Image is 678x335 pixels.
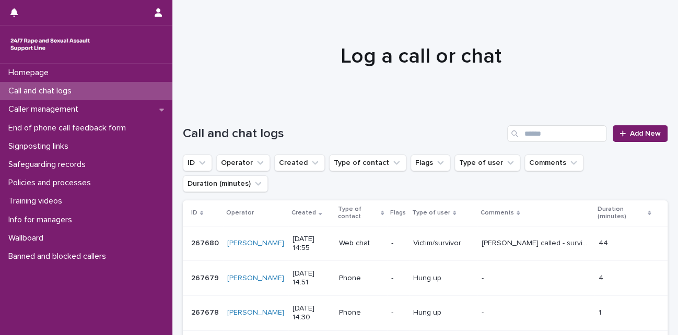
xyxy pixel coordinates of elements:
p: Phone [339,308,383,317]
p: 267680 [191,237,221,248]
input: Search [507,125,606,142]
p: Hung up [413,274,473,283]
button: Type of user [454,154,520,171]
p: - [391,239,405,248]
p: [DATE] 14:51 [293,269,331,287]
p: Signposting links [4,141,77,151]
button: Operator [216,154,270,171]
p: Type of contact [338,204,378,223]
p: - [482,306,486,317]
button: Flags [411,154,450,171]
p: Operator [226,207,254,219]
a: [PERSON_NAME] [227,239,284,248]
button: Comments [524,154,583,171]
p: Hung up [413,308,473,317]
p: [DATE] 14:55 [293,235,331,253]
button: Created [274,154,325,171]
p: Training videos [4,196,71,206]
button: Duration (minutes) [183,175,268,192]
p: Victim/survivor [413,239,473,248]
p: 44 [598,237,610,248]
p: - [391,308,405,317]
img: rhQMoQhaT3yELyF149Cw [8,34,92,55]
button: Type of contact [329,154,406,171]
p: Created [291,207,316,219]
tr: 267679267679 [PERSON_NAME] [DATE] 14:51Phone-Hung up-- 44 [183,261,668,296]
p: Policies and processes [4,178,99,188]
p: Type of user [412,207,450,219]
tr: 267680267680 [PERSON_NAME] [DATE] 14:55Web chat-Victim/survivor[PERSON_NAME] called - survivor of... [183,226,668,261]
p: Safeguarding records [4,160,94,170]
p: Homepage [4,68,57,78]
p: 1 [598,306,603,317]
p: Caller management [4,104,87,114]
p: [DATE] 14:30 [293,304,331,322]
p: Banned and blocked callers [4,252,114,261]
p: Comments [481,207,514,219]
p: 267679 [191,272,221,283]
p: 267678 [191,306,221,317]
p: - [482,272,486,283]
p: Call and chat logs [4,86,80,96]
p: Phone [339,274,383,283]
a: [PERSON_NAME] [227,308,284,317]
tr: 267678267678 [PERSON_NAME] [DATE] 14:30Phone-Hung up-- 11 [183,295,668,330]
p: - [391,274,405,283]
p: Duration (minutes) [597,204,645,223]
p: Wallboard [4,233,52,243]
h1: Log a call or chat [183,44,659,69]
p: Web chat [339,239,383,248]
button: ID [183,154,212,171]
p: ID [191,207,197,219]
p: 4 [598,272,605,283]
p: Flags [390,207,406,219]
span: Add New [630,130,661,137]
h1: Call and chat logs [183,126,503,141]
p: Lulu called - survivor of rape and sexual assault by her ex boyfriend at the time. Coercion and c... [482,237,592,248]
p: End of phone call feedback form [4,123,134,133]
a: Add New [613,125,668,142]
p: Info for managers [4,215,80,225]
a: [PERSON_NAME] [227,274,284,283]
